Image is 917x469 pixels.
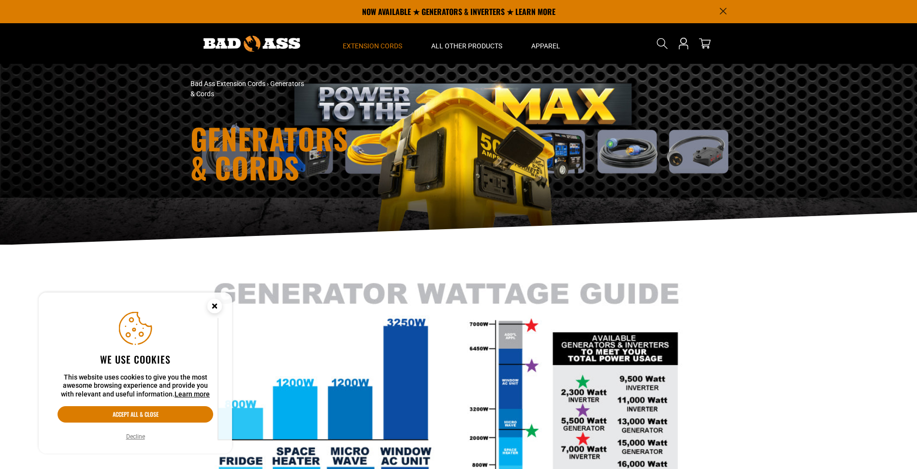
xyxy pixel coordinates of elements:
img: Bad Ass Extension Cords [204,36,300,52]
summary: Extension Cords [328,23,417,64]
span: › [267,80,269,88]
h1: Generators & Cords [190,124,543,182]
nav: breadcrumbs [190,79,543,99]
a: Learn more [175,390,210,398]
aside: Cookie Consent [39,293,232,454]
h2: We use cookies [58,353,213,366]
summary: Search [655,36,670,51]
p: This website uses cookies to give you the most awesome browsing experience and provide you with r... [58,373,213,399]
span: Apparel [531,42,560,50]
span: All Other Products [431,42,502,50]
a: Bad Ass Extension Cords [190,80,265,88]
span: Extension Cords [343,42,402,50]
button: Decline [123,432,148,441]
button: Accept all & close [58,406,213,423]
summary: All Other Products [417,23,517,64]
summary: Apparel [517,23,575,64]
